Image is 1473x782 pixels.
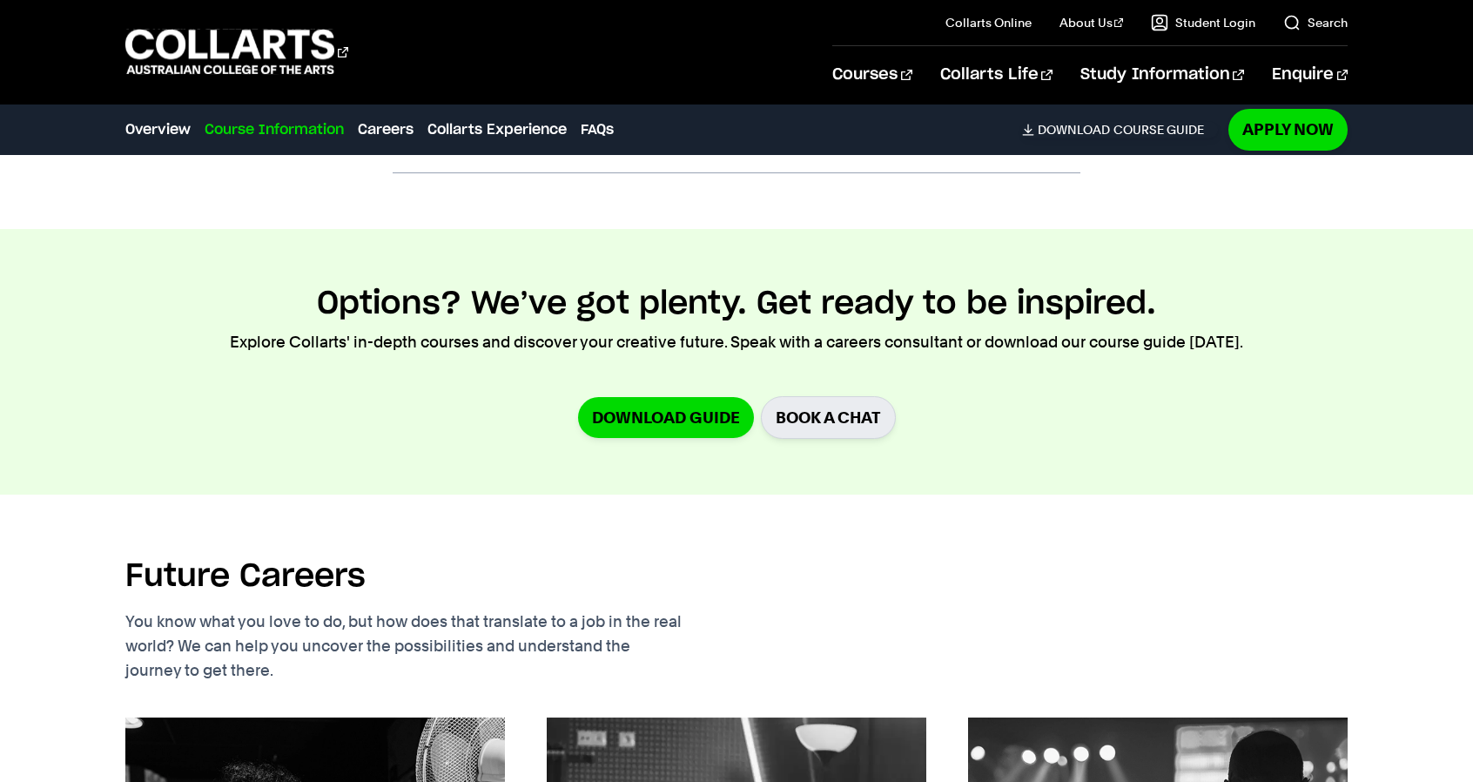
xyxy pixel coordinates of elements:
a: Collarts Life [940,46,1053,104]
a: Study Information [1080,46,1244,104]
a: Download Guide [578,397,754,438]
a: Collarts Online [945,14,1032,31]
h2: Future Careers [125,557,366,596]
p: Explore Collarts' in-depth courses and discover your creative future. Speak with a careers consul... [230,330,1243,354]
a: Careers [358,119,414,140]
a: Enquire [1272,46,1348,104]
a: Course Information [205,119,344,140]
a: Courses [832,46,911,104]
a: Overview [125,119,191,140]
a: BOOK A CHAT [761,396,896,439]
a: Collarts Experience [427,119,567,140]
p: You know what you love to do, but how does that translate to a job in the real world? We can help... [125,610,761,683]
a: Student Login [1151,14,1255,31]
a: About Us [1059,14,1124,31]
a: Apply Now [1228,109,1348,150]
a: FAQs [581,119,614,140]
a: DownloadCourse Guide [1022,122,1218,138]
h2: Options? We’ve got plenty. Get ready to be inspired. [317,285,1156,323]
a: Search [1283,14,1348,31]
div: Go to homepage [125,27,348,77]
span: Download [1038,122,1110,138]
